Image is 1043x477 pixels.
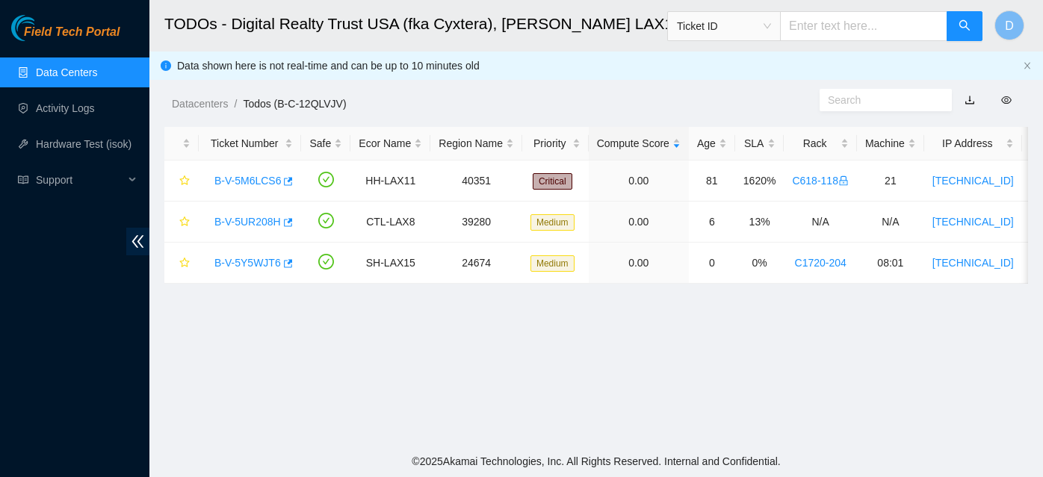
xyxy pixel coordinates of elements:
td: 21 [857,160,924,202]
td: 39280 [430,202,522,243]
span: star [179,175,190,187]
a: B-V-5Y5WJT6 [214,257,281,269]
a: Hardware Test (isok) [36,138,131,150]
span: read [18,175,28,185]
td: 0.00 [589,202,689,243]
img: Akamai Technologies [11,15,75,41]
span: lock [838,175,849,186]
td: 81 [689,160,735,202]
a: download [965,94,975,106]
span: Medium [530,255,575,272]
td: 08:01 [857,243,924,284]
td: N/A [784,202,857,243]
td: 0 [689,243,735,284]
td: 0.00 [589,160,689,202]
a: Akamai TechnologiesField Tech Portal [11,27,120,46]
span: check-circle [318,172,334,187]
td: 13% [735,202,784,243]
button: star [173,169,191,193]
button: star [173,251,191,275]
button: D [994,10,1024,40]
button: star [173,210,191,234]
span: Medium [530,214,575,231]
input: Search [828,92,932,108]
span: check-circle [318,254,334,269]
button: search [947,11,982,41]
span: search [959,19,971,34]
span: / [234,98,237,110]
a: C618-118lock [792,175,849,187]
td: 0% [735,243,784,284]
a: [TECHNICAL_ID] [932,216,1014,228]
a: [TECHNICAL_ID] [932,175,1014,187]
span: check-circle [318,213,334,228]
td: SH-LAX15 [350,243,430,284]
span: close [1023,61,1032,70]
span: Ticket ID [677,15,771,37]
span: Support [36,165,124,195]
footer: © 2025 Akamai Technologies, Inc. All Rights Reserved. Internal and Confidential. [149,446,1043,477]
span: Critical [533,173,572,190]
span: double-left [126,228,149,255]
td: N/A [857,202,924,243]
a: C1720-204 [795,257,847,269]
button: download [953,88,986,112]
a: [TECHNICAL_ID] [932,257,1014,269]
td: 40351 [430,160,522,202]
td: CTL-LAX8 [350,202,430,243]
a: Datacenters [172,98,228,110]
span: star [179,258,190,269]
input: Enter text here... [780,11,947,41]
span: star [179,216,190,228]
td: 1620% [735,160,784,202]
a: Data Centers [36,66,97,78]
a: Activity Logs [36,102,95,114]
td: 6 [689,202,735,243]
button: close [1023,61,1032,71]
span: D [1005,16,1014,35]
a: Todos (B-C-12QLVJV) [243,98,346,110]
td: HH-LAX11 [350,160,430,202]
a: B-V-5M6LCS6 [214,175,281,187]
span: eye [1001,95,1012,105]
td: 24674 [430,243,522,284]
td: 0.00 [589,243,689,284]
span: Field Tech Portal [24,25,120,40]
a: B-V-5UR208H [214,216,281,228]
